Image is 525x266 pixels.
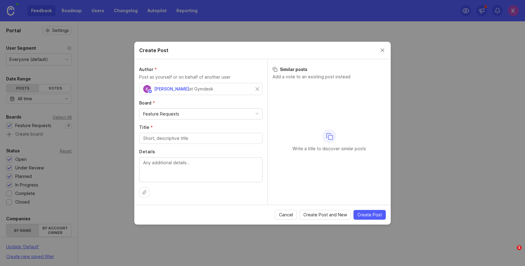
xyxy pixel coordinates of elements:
div: at Gymdesk [189,86,213,92]
span: Title (required) [139,125,153,130]
span: Create Post [357,212,382,218]
label: Details [139,149,262,155]
span: Create Post and New [303,212,347,218]
div: Feature Requests [143,111,179,117]
h3: Similar posts [273,66,386,73]
span: Cancel [279,212,293,218]
button: Cancel [275,210,297,220]
span: Author (required) [139,67,157,72]
span: [PERSON_NAME] [154,86,189,91]
button: Create Post [353,210,386,220]
h2: Create Post [139,47,168,54]
span: Board (required) [139,100,155,105]
input: Short, descriptive title [143,135,259,142]
p: Write a title to discover similar posts [292,146,366,152]
img: Kevin Lawrence [143,85,151,93]
iframe: Intercom notifications message [403,207,525,250]
button: Create Post and New [299,210,351,220]
span: 1 [517,245,522,250]
iframe: Intercom live chat [504,245,519,260]
p: Post as yourself or on behalf of another user [139,74,262,80]
button: Close create post modal [379,47,386,54]
img: member badge [148,89,153,94]
p: Add a vote to an existing post instead [273,74,386,80]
